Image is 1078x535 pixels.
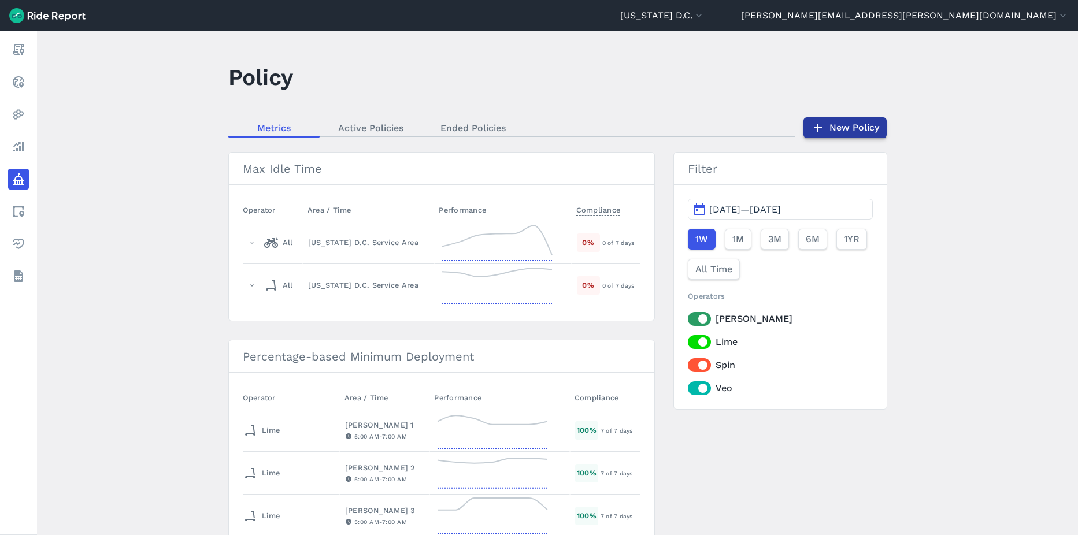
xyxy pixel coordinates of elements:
span: All Time [695,262,732,276]
a: Health [8,233,29,254]
span: 1YR [844,232,860,246]
a: Policy [8,169,29,190]
button: [US_STATE] D.C. [620,9,705,23]
a: Datasets [8,266,29,287]
div: [PERSON_NAME] 1 [345,419,425,430]
span: [DATE]—[DATE] [709,204,781,215]
th: Performance [434,199,571,221]
button: All Time [688,259,740,280]
label: Spin [688,358,872,372]
h3: Percentage-based Minimum Deployment [229,340,655,373]
div: 0 % [577,233,600,251]
div: [PERSON_NAME] 3 [345,505,425,516]
label: Lime [688,335,872,349]
a: Heatmaps [8,104,29,125]
label: Veo [688,381,872,395]
div: 100 % [575,421,598,439]
span: Operators [688,292,725,300]
div: 100 % [575,507,598,525]
button: 6M [798,229,827,250]
th: Operator [243,199,303,221]
div: Lime [243,421,280,440]
button: 1W [688,229,716,250]
button: [DATE]—[DATE] [688,199,872,220]
span: Compliance [575,390,619,403]
div: 7 of 7 days [601,425,640,436]
div: 7 of 7 days [601,468,640,478]
button: [PERSON_NAME][EMAIL_ADDRESS][PERSON_NAME][DOMAIN_NAME] [741,9,1069,23]
span: 1W [695,232,708,246]
button: 1YR [836,229,867,250]
span: Compliance [576,202,621,216]
div: Lime [243,507,280,525]
th: Performance [429,387,570,409]
div: 5:00 AM - 7:00 AM [345,431,425,441]
a: Active Policies [320,119,422,136]
img: Ride Report [9,8,86,23]
div: All [264,276,293,295]
div: 0 % [577,276,600,294]
a: New Policy [803,117,887,138]
h1: Policy [228,61,293,93]
button: 3M [761,229,789,250]
div: [PERSON_NAME] 2 [345,462,425,473]
div: 7 of 7 days [601,511,640,521]
div: [US_STATE] D.C. Service Area [308,280,429,291]
div: All [264,233,293,252]
a: Metrics [228,119,320,136]
a: Report [8,39,29,60]
div: 5:00 AM - 7:00 AM [345,474,425,484]
span: 6M [806,232,820,246]
div: 0 of 7 days [602,280,640,291]
h3: Filter [674,153,886,185]
a: Realtime [8,72,29,92]
div: 5:00 AM - 7:00 AM [345,517,425,527]
th: Area / Time [303,199,435,221]
a: Analyze [8,136,29,157]
th: Operator [243,387,340,409]
h3: Max Idle Time [229,153,655,185]
div: Lime [243,464,280,482]
span: 3M [768,232,781,246]
label: [PERSON_NAME] [688,312,872,326]
button: 1M [725,229,751,250]
a: Ended Policies [422,119,524,136]
span: 1M [732,232,744,246]
a: Areas [8,201,29,222]
div: [US_STATE] D.C. Service Area [308,237,429,248]
div: 0 of 7 days [602,237,640,248]
th: Area / Time [340,387,430,409]
div: 100 % [575,464,598,482]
